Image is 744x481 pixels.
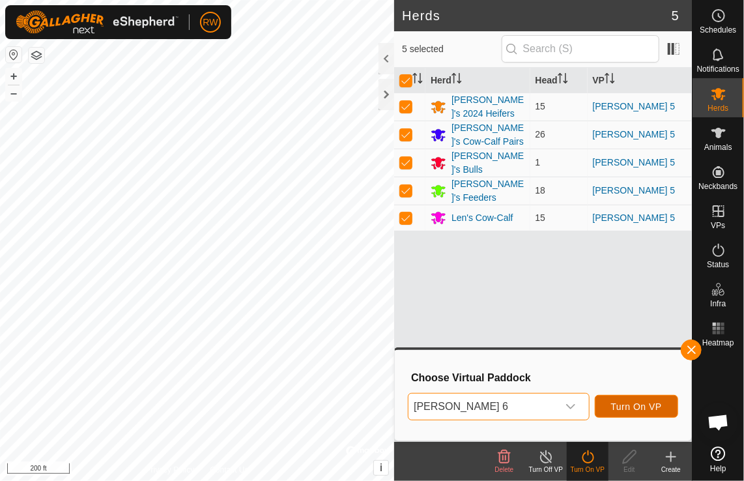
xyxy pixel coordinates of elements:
span: Animals [704,143,732,151]
span: Schedules [700,26,736,34]
div: [PERSON_NAME]'s Bulls [451,149,524,177]
span: Turn On VP [611,401,662,412]
span: VPs [711,222,725,229]
a: [PERSON_NAME] 5 [593,101,676,111]
div: [PERSON_NAME]'s Cow-Calf Pairs [451,121,524,149]
div: Len's Cow-Calf [451,211,513,225]
div: Open chat [699,403,738,442]
a: Contact Us [210,464,248,476]
button: + [6,68,21,84]
h2: Herds [402,8,672,23]
div: [PERSON_NAME]'s 2024 Heifers [451,93,524,121]
button: Turn On VP [595,395,678,418]
span: Status [707,261,729,269]
button: Reset Map [6,47,21,63]
th: Head [530,68,588,93]
button: Map Layers [29,48,44,63]
span: Infra [710,300,726,308]
a: Help [693,441,744,478]
span: Delete [495,466,514,473]
a: [PERSON_NAME] 5 [593,157,676,168]
span: 18 [536,185,546,196]
p-sorticon: Activate to sort [558,75,568,85]
span: Help [710,465,726,473]
a: Privacy Policy [146,464,195,476]
span: Notifications [697,65,739,73]
span: mooney 6 [408,394,557,420]
span: i [380,462,382,473]
div: Create [650,465,692,474]
span: 5 [672,6,679,25]
span: Herds [708,104,728,112]
h3: Choose Virtual Paddock [411,372,678,384]
button: i [374,461,388,475]
p-sorticon: Activate to sort [451,75,462,85]
div: Edit [608,465,650,474]
span: 26 [536,129,546,139]
span: Neckbands [698,182,737,190]
a: [PERSON_NAME] 5 [593,129,676,139]
a: [PERSON_NAME] 5 [593,185,676,196]
div: Turn On VP [567,465,608,474]
span: 5 selected [402,42,501,56]
span: RW [203,16,218,29]
img: Gallagher Logo [16,10,179,34]
span: Heatmap [702,339,734,347]
button: – [6,85,21,101]
p-sorticon: Activate to sort [412,75,423,85]
th: Herd [425,68,530,93]
a: [PERSON_NAME] 5 [593,212,676,223]
div: [PERSON_NAME]'s Feeders [451,177,524,205]
span: 15 [536,212,546,223]
th: VP [588,68,692,93]
span: 15 [536,101,546,111]
input: Search (S) [502,35,659,63]
div: dropdown trigger [558,394,584,420]
span: 1 [536,157,541,168]
p-sorticon: Activate to sort [605,75,615,85]
div: Turn Off VP [525,465,567,474]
